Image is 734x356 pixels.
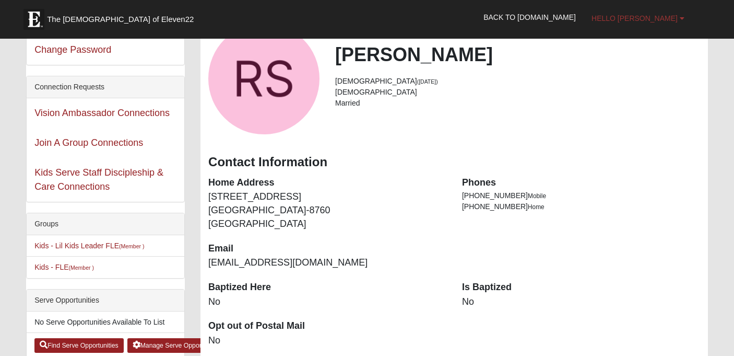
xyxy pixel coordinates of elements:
[417,78,438,85] small: ([DATE])
[208,176,446,190] dt: Home Address
[528,203,544,211] span: Home
[208,256,446,270] dd: [EMAIL_ADDRESS][DOMAIN_NAME]
[335,87,700,98] li: [DEMOGRAPHIC_DATA]
[208,155,700,170] h3: Contact Information
[27,312,184,333] li: No Serve Opportunities Available To List
[335,98,700,109] li: Married
[34,167,163,192] a: Kids Serve Staff Discipleship & Care Connections
[462,190,700,201] li: [PHONE_NUMBER]
[208,334,446,348] dd: No
[34,263,94,271] a: Kids - FLE(Member )
[476,4,584,30] a: Back to [DOMAIN_NAME]
[27,76,184,98] div: Connection Requests
[462,295,700,309] dd: No
[462,281,700,294] dt: Is Baptized
[462,176,700,190] dt: Phones
[528,192,546,200] span: Mobile
[119,243,144,249] small: (Member )
[335,43,700,66] h2: [PERSON_NAME]
[335,76,700,87] li: [DEMOGRAPHIC_DATA]
[27,213,184,235] div: Groups
[27,290,184,312] div: Serve Opportunities
[34,338,124,353] a: Find Serve Opportunities
[208,281,446,294] dt: Baptized Here
[47,14,194,25] span: The [DEMOGRAPHIC_DATA] of Eleven22
[208,190,446,231] dd: [STREET_ADDRESS] [GEOGRAPHIC_DATA]-8760 [GEOGRAPHIC_DATA]
[127,338,227,353] a: Manage Serve Opportunities
[462,201,700,212] li: [PHONE_NUMBER]
[591,14,678,22] span: Hello [PERSON_NAME]
[18,4,227,30] a: The [DEMOGRAPHIC_DATA] of Eleven22
[208,319,446,333] dt: Opt out of Postal Mail
[23,9,44,30] img: Eleven22 logo
[208,295,446,309] dd: No
[208,23,319,134] a: View Fullsize Photo
[584,5,692,31] a: Hello [PERSON_NAME]
[34,44,111,55] a: Change Password
[34,108,170,118] a: Vision Ambassador Connections
[208,242,446,256] dt: Email
[34,242,144,250] a: Kids - Lil Kids Leader FLE(Member )
[34,137,143,148] a: Join A Group Connections
[69,265,94,271] small: (Member )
